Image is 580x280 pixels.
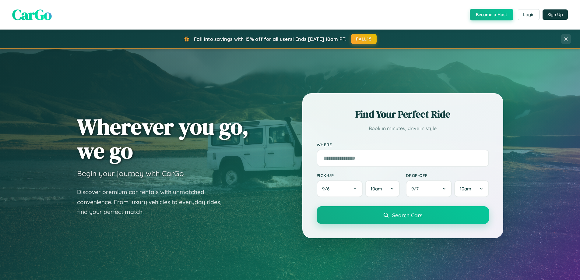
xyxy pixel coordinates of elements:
[406,180,452,197] button: 9/7
[317,206,489,224] button: Search Cars
[460,186,471,192] span: 10am
[411,186,422,192] span: 9 / 7
[518,9,540,20] button: Login
[77,169,184,178] h3: Begin your journey with CarGo
[322,186,332,192] span: 9 / 6
[392,212,422,218] span: Search Cars
[365,180,399,197] button: 10am
[470,9,513,20] button: Become a Host
[543,9,568,20] button: Sign Up
[194,36,346,42] span: Fall into savings with 15% off for all users! Ends [DATE] 10am PT.
[317,142,489,147] label: Where
[371,186,382,192] span: 10am
[454,180,489,197] button: 10am
[351,34,377,44] button: FALL15
[317,180,363,197] button: 9/6
[317,173,400,178] label: Pick-up
[406,173,489,178] label: Drop-off
[77,115,249,163] h1: Wherever you go, we go
[317,124,489,133] p: Book in minutes, drive in style
[317,108,489,121] h2: Find Your Perfect Ride
[12,5,52,25] span: CarGo
[77,187,229,217] p: Discover premium car rentals with unmatched convenience. From luxury vehicles to everyday rides, ...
